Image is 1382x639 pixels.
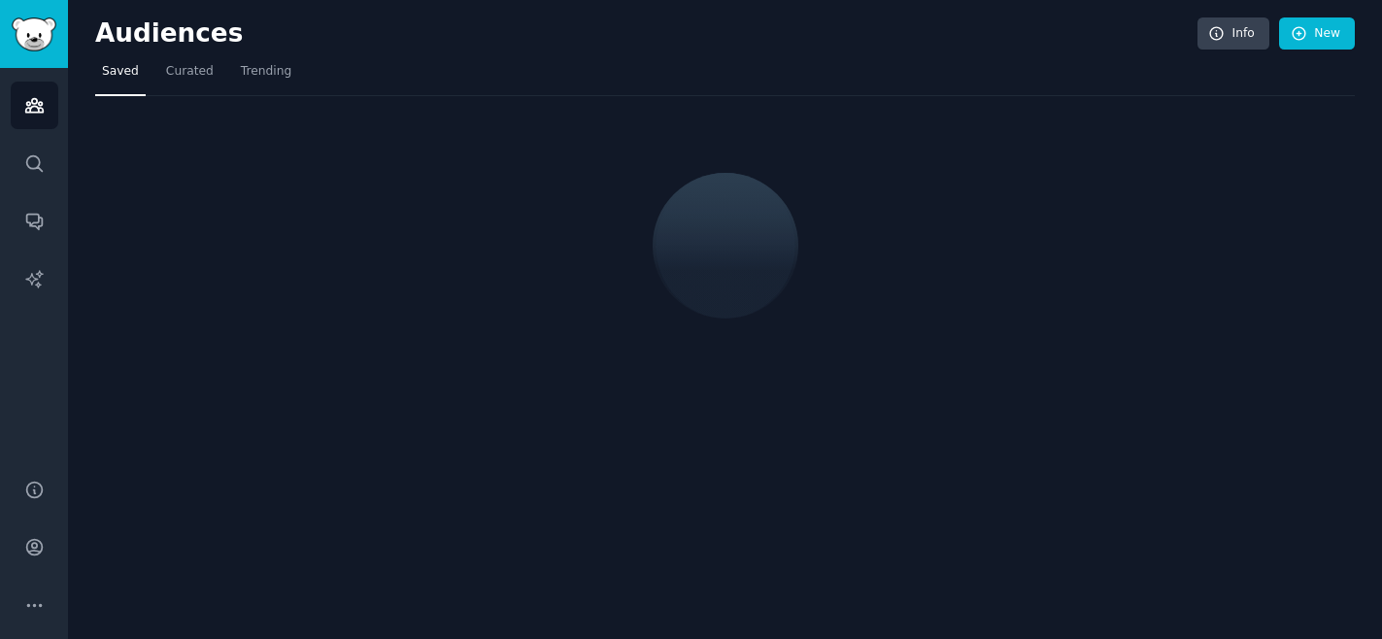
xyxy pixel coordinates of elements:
span: Saved [102,63,139,81]
a: Saved [95,56,146,96]
img: GummySearch logo [12,17,56,51]
a: Info [1197,17,1269,50]
span: Curated [166,63,214,81]
a: New [1279,17,1355,50]
span: Trending [241,63,291,81]
h2: Audiences [95,18,1197,50]
a: Curated [159,56,220,96]
a: Trending [234,56,298,96]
